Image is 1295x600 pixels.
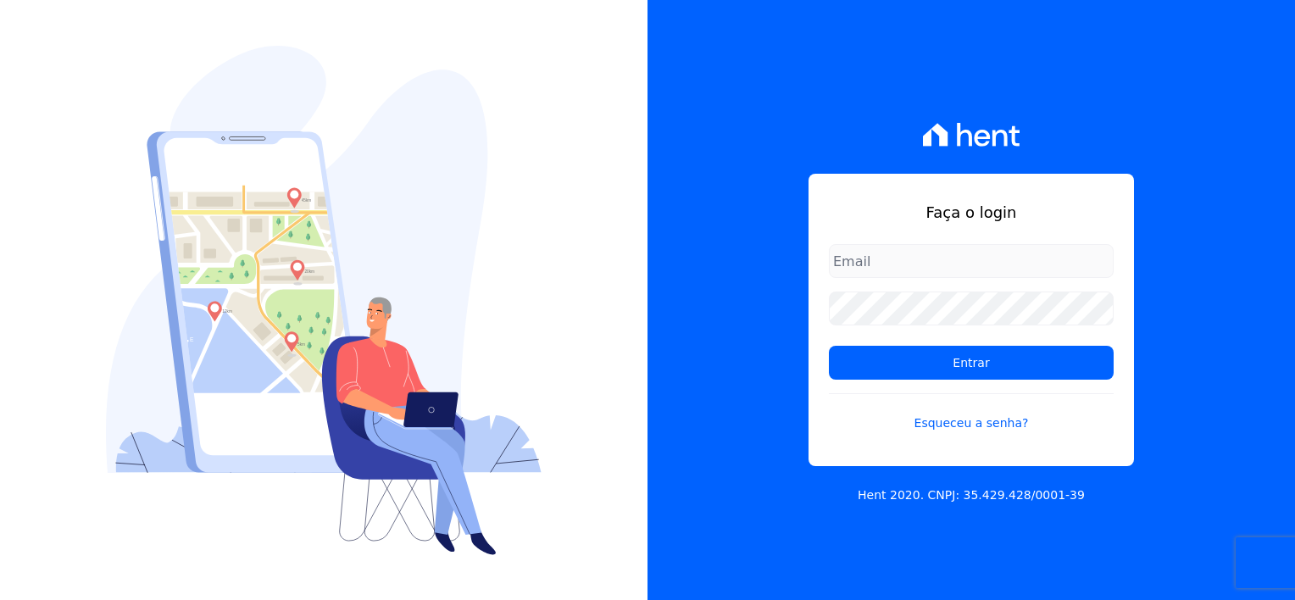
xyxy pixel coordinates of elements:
[106,46,542,555] img: Login
[829,346,1114,380] input: Entrar
[858,486,1085,504] p: Hent 2020. CNPJ: 35.429.428/0001-39
[829,201,1114,224] h1: Faça o login
[829,244,1114,278] input: Email
[829,393,1114,432] a: Esqueceu a senha?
